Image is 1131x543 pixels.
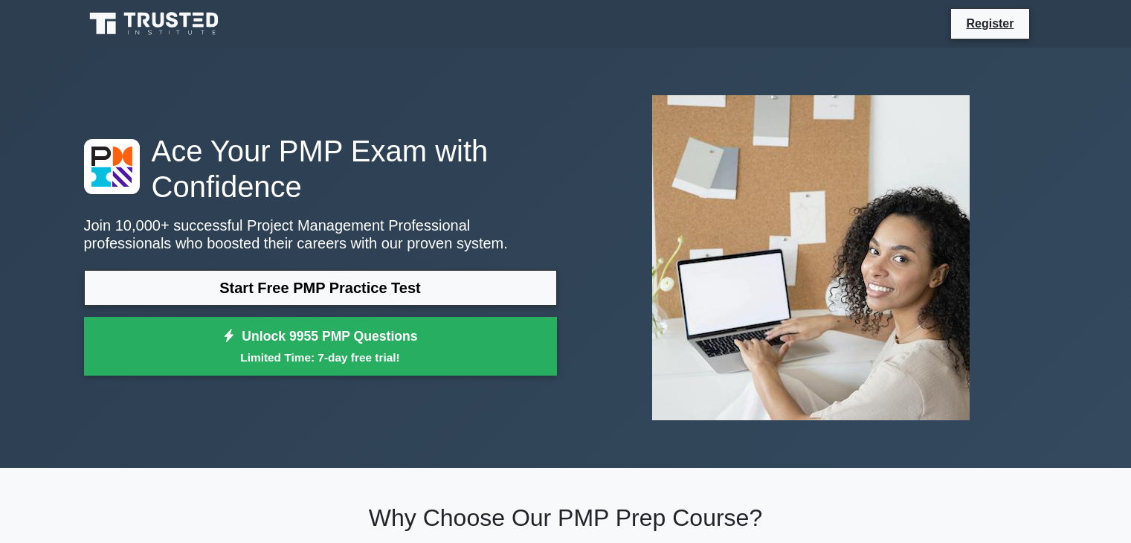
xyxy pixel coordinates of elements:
[103,349,538,366] small: Limited Time: 7-day free trial!
[957,14,1022,33] a: Register
[84,317,557,376] a: Unlock 9955 PMP QuestionsLimited Time: 7-day free trial!
[84,216,557,252] p: Join 10,000+ successful Project Management Professional professionals who boosted their careers w...
[84,133,557,205] h1: Ace Your PMP Exam with Confidence
[84,270,557,306] a: Start Free PMP Practice Test
[84,504,1048,532] h2: Why Choose Our PMP Prep Course?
